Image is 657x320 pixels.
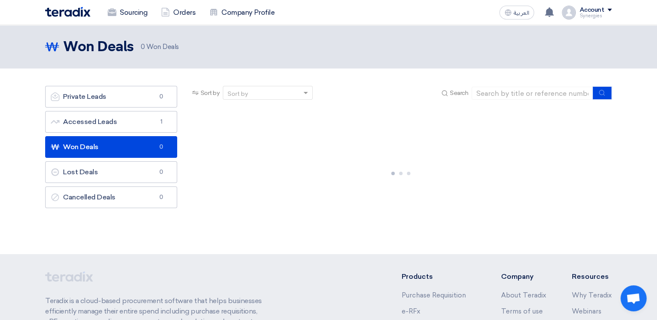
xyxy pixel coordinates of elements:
a: Won Deals0 [45,136,177,158]
span: Search [450,88,468,98]
a: Lost Deals0 [45,161,177,183]
span: 0 [141,43,145,51]
button: العربية [499,6,534,20]
span: Won Deals [141,42,179,52]
span: 1 [156,118,166,126]
span: Sort by [201,88,220,98]
span: 0 [156,92,166,101]
img: Teradix logo [45,7,90,17]
a: e-RFx [402,307,420,315]
h2: Won Deals [63,39,134,56]
div: Sort by [228,89,248,98]
a: Orders [154,3,202,22]
a: Company Profile [202,3,281,22]
a: Cancelled Deals0 [45,186,177,208]
li: Products [402,271,475,282]
span: 0 [156,143,166,151]
div: Synergies [579,13,612,18]
a: Accessed Leads1 [45,111,177,133]
a: About Teradix [501,291,546,299]
a: Terms of use [501,307,542,315]
li: Resources [572,271,612,282]
span: العربية [513,10,529,16]
img: profile_test.png [562,6,576,20]
input: Search by title or reference number [472,87,593,100]
a: Private Leads0 [45,86,177,108]
a: Purchase Requisition [402,291,466,299]
span: 0 [156,193,166,202]
a: Sourcing [101,3,154,22]
div: Account [579,7,604,14]
a: Why Teradix [572,291,612,299]
li: Company [501,271,546,282]
a: Open chat [621,285,647,311]
a: Webinars [572,307,601,315]
span: 0 [156,168,166,176]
